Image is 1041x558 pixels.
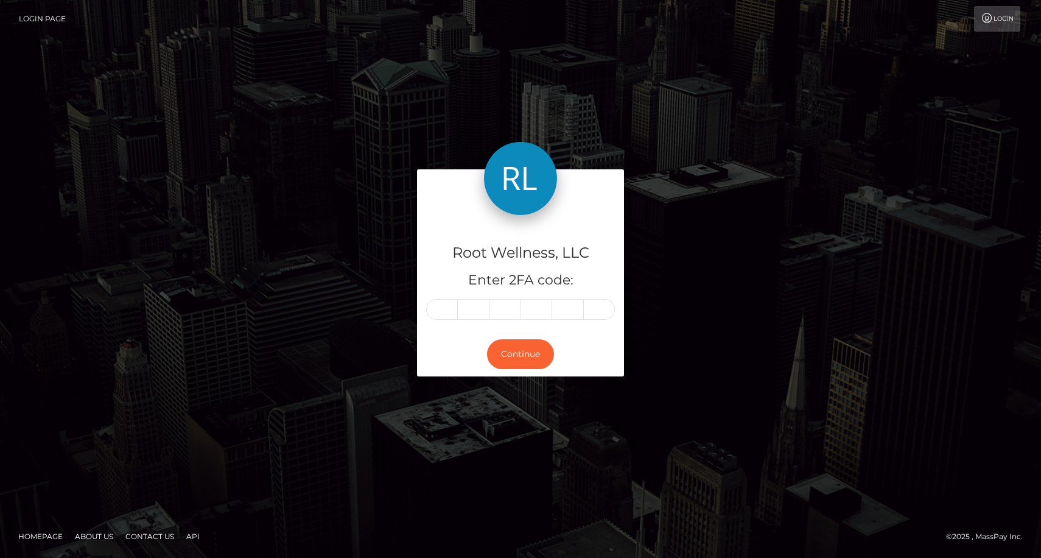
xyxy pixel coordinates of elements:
a: API [181,527,205,546]
button: Continue [487,339,554,369]
h5: Enter 2FA code: [426,271,615,290]
a: Login Page [19,6,66,32]
a: Contact Us [121,527,179,546]
div: © 2025 , MassPay Inc. [946,530,1032,543]
a: Login [974,6,1020,32]
h4: Root Wellness, LLC [426,242,615,264]
a: Homepage [13,527,68,546]
a: About Us [70,527,118,546]
img: Root Wellness, LLC [484,142,557,215]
